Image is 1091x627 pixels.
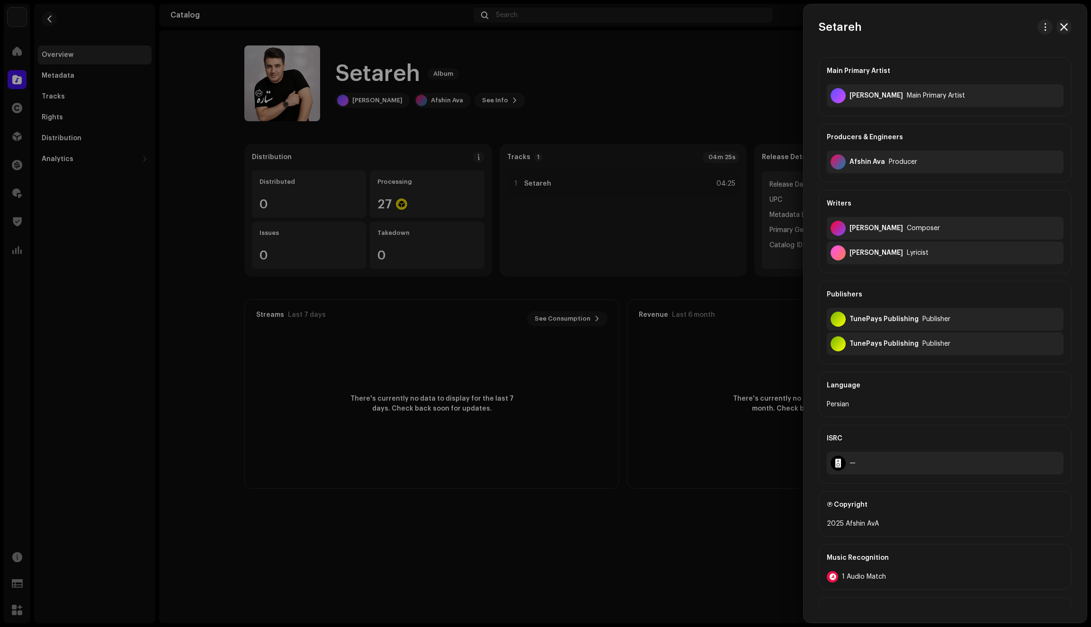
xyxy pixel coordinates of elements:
div: Publisher [922,340,950,348]
div: Majid Kavousi [850,249,903,257]
div: Producer [889,158,917,166]
div: Persian [827,399,1064,410]
div: Music Recognition [827,545,1064,571]
div: Afshin Ava [850,158,885,166]
div: Composer [907,224,940,232]
div: Lyricist [907,249,929,257]
div: Main Primary Artist [907,92,965,99]
div: Producers & Engineers [827,124,1064,151]
span: 1 Audio Match [842,573,886,581]
div: Publisher [922,315,950,323]
div: Main Primary Artist [827,58,1064,84]
div: TunePays Publishing [850,315,919,323]
div: Publishers [827,281,1064,308]
div: Language [827,372,1064,399]
div: — [850,459,856,467]
div: Writers [827,190,1064,217]
div: 2025 Afshin AvA [827,518,1064,529]
div: TunePays Publishing [850,340,919,348]
div: Genres [827,598,1064,624]
h3: Setareh [819,19,862,35]
div: ISRC [827,425,1064,452]
div: Afshin Rafietaheri [850,224,903,232]
div: ali jahanian [850,92,903,99]
div: Ⓟ Copyright [827,492,1064,518]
